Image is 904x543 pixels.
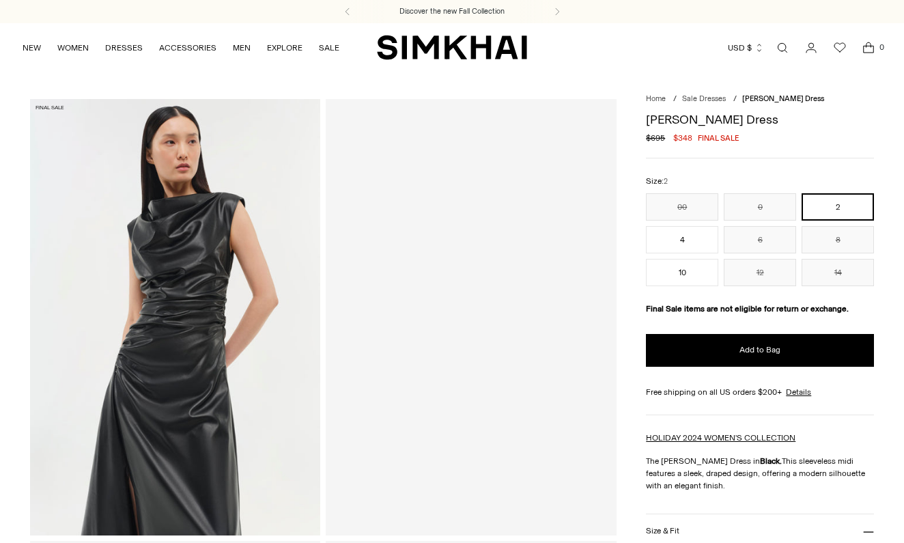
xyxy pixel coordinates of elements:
[802,193,874,221] button: 2
[802,226,874,253] button: 8
[724,193,796,221] button: 0
[673,94,677,105] div: /
[646,226,718,253] button: 4
[733,94,737,105] div: /
[646,455,874,492] p: The [PERSON_NAME] Dress in This sleeveless midi features a sleek, draped design, offering a moder...
[855,34,882,61] a: Open cart modal
[646,94,666,103] a: Home
[760,456,782,466] strong: Black.
[728,33,764,63] button: USD $
[646,527,679,535] h3: Size & Fit
[682,94,726,103] a: Sale Dresses
[646,259,718,286] button: 10
[742,94,824,103] span: [PERSON_NAME] Dress
[377,34,527,61] a: SIMKHAI
[159,33,216,63] a: ACCESSORIES
[724,259,796,286] button: 12
[646,304,849,314] strong: Final Sale items are not eligible for return or exchange.
[646,94,874,105] nav: breadcrumbs
[739,344,780,356] span: Add to Bag
[786,386,811,398] a: Details
[399,6,505,17] a: Discover the new Fall Collection
[646,386,874,398] div: Free shipping on all US orders $200+
[646,175,668,188] label: Size:
[319,33,339,63] a: SALE
[797,34,825,61] a: Go to the account page
[326,99,616,535] a: Burke Dress
[724,226,796,253] button: 6
[57,33,89,63] a: WOMEN
[875,41,888,53] span: 0
[23,33,41,63] a: NEW
[646,193,718,221] button: 00
[646,433,795,443] a: HOLIDAY 2024 WOMEN'S COLLECTION
[233,33,251,63] a: MEN
[673,132,692,144] span: $348
[105,33,143,63] a: DRESSES
[646,113,874,126] h1: [PERSON_NAME] Dress
[646,132,665,144] s: $695
[826,34,853,61] a: Wishlist
[802,259,874,286] button: 14
[646,334,874,367] button: Add to Bag
[664,177,668,186] span: 2
[769,34,796,61] a: Open search modal
[30,99,320,535] img: Burke Dress
[267,33,302,63] a: EXPLORE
